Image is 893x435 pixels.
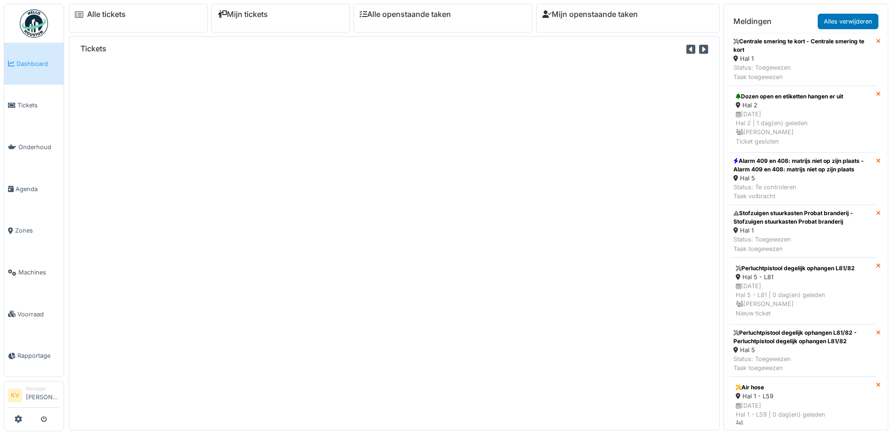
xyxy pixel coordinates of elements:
a: Dashboard [4,43,64,85]
span: Tickets [17,101,60,110]
a: Dozen open en etiketten hangen er uit Hal 2 [DATE]Hal 2 | 1 dag(en) geleden [PERSON_NAME]Ticket g... [730,86,876,153]
a: Machines [4,251,64,293]
a: Zones [4,210,64,252]
div: Centrale smering te kort - Centrale smering te kort [733,37,872,54]
div: Status: Toegewezen Taak toegewezen [733,63,872,81]
div: [DATE] Hal 2 | 1 dag(en) geleden [PERSON_NAME] Ticket gesloten [736,110,870,146]
span: Voorraad [17,310,60,319]
span: Rapportage [17,351,60,360]
span: Dashboard [16,59,60,68]
div: Hal 1 - L59 [736,392,870,401]
a: KV Manager[PERSON_NAME] [8,385,60,408]
a: Alarm 409 en 408: matrijs niet op zijn plaats - Alarm 409 en 408: matrijs niet op zijn plaats Hal... [730,153,876,205]
div: [DATE] Hal 5 - L81 | 0 dag(en) geleden [PERSON_NAME] Nieuw ticket [736,282,870,318]
a: Rapportage [4,335,64,377]
span: Machines [18,268,60,277]
a: Alle openstaande taken [360,10,451,19]
span: Zones [15,226,60,235]
div: Stofzuigen stuurkasten Probat branderij - Stofzuigen stuurkasten Probat branderij [733,209,872,226]
a: Perluchtpistool degelijk ophangen L81/82 Hal 5 - L81 [DATE]Hal 5 - L81 | 0 dag(en) geleden [PERSO... [730,258,876,324]
h6: Tickets [80,44,106,53]
a: Alles verwijderen [818,14,878,29]
div: Hal 5 [733,346,872,354]
h6: Meldingen [733,17,772,26]
div: Perluchtpistool degelijk ophangen L81/82 - Perluchtpistool degelijk ophangen L81/82 [733,329,872,346]
span: Agenda [16,185,60,193]
img: Badge_color-CXgf-gQk.svg [20,9,48,38]
div: Dozen open en etiketten hangen er uit [736,92,870,101]
a: Agenda [4,168,64,210]
a: Onderhoud [4,126,64,168]
div: Hal 2 [736,101,870,110]
div: Hal 5 - L81 [736,273,870,282]
div: Status: Toegewezen Taak toegewezen [733,354,872,372]
div: Hal 5 [733,174,872,183]
div: Alarm 409 en 408: matrijs niet op zijn plaats - Alarm 409 en 408: matrijs niet op zijn plaats [733,157,872,174]
a: Alle tickets [87,10,126,19]
a: Tickets [4,85,64,127]
a: Stofzuigen stuurkasten Probat branderij - Stofzuigen stuurkasten Probat branderij Hal 1 Status: T... [730,205,876,258]
a: Mijn tickets [217,10,268,19]
a: Mijn openstaande taken [542,10,638,19]
li: [PERSON_NAME] [26,385,60,405]
li: KV [8,388,22,403]
div: Status: Toegewezen Taak toegewezen [733,235,872,253]
div: Perluchtpistool degelijk ophangen L81/82 [736,264,870,273]
div: Status: Te controleren Taak volbracht [733,183,872,201]
a: Perluchtpistool degelijk ophangen L81/82 - Perluchtpistool degelijk ophangen L81/82 Hal 5 Status:... [730,324,876,377]
div: Air hose [736,383,870,392]
div: Hal 1 [733,54,872,63]
div: Manager [26,385,60,392]
span: Onderhoud [18,143,60,152]
div: Hal 1 [733,226,872,235]
a: Voorraad [4,293,64,335]
a: Centrale smering te kort - Centrale smering te kort Hal 1 Status: ToegewezenTaak toegewezen [730,33,876,86]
